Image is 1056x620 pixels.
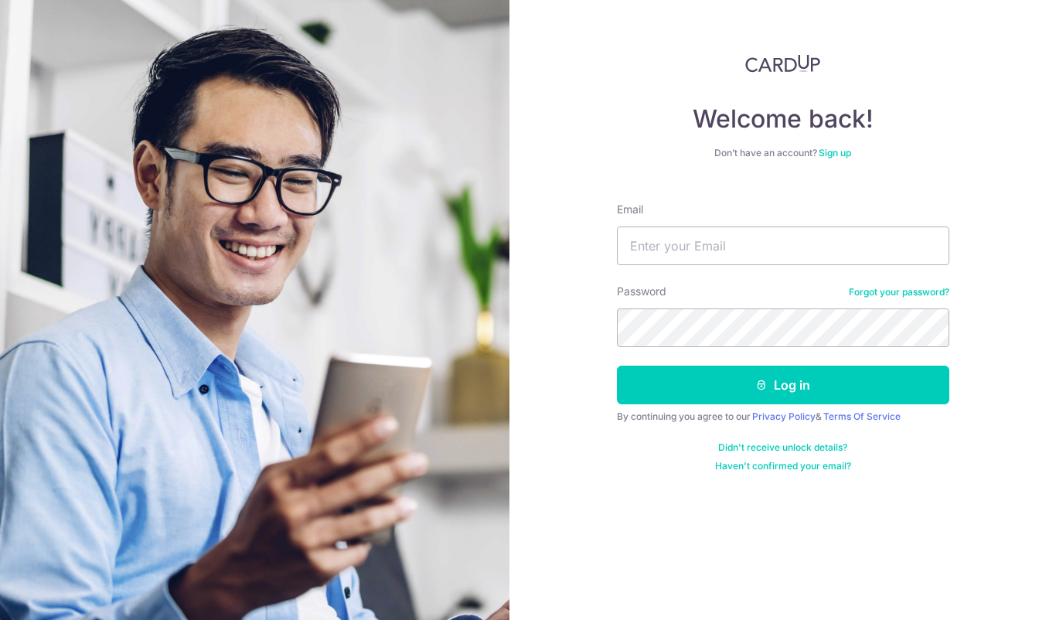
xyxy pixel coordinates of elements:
[617,284,666,299] label: Password
[752,410,816,422] a: Privacy Policy
[849,286,949,298] a: Forgot your password?
[617,202,643,217] label: Email
[745,54,821,73] img: CardUp Logo
[617,366,949,404] button: Log in
[819,147,851,158] a: Sign up
[617,227,949,265] input: Enter your Email
[715,460,851,472] a: Haven't confirmed your email?
[617,410,949,423] div: By continuing you agree to our &
[823,410,901,422] a: Terms Of Service
[617,104,949,135] h4: Welcome back!
[718,441,847,454] a: Didn't receive unlock details?
[617,147,949,159] div: Don’t have an account?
